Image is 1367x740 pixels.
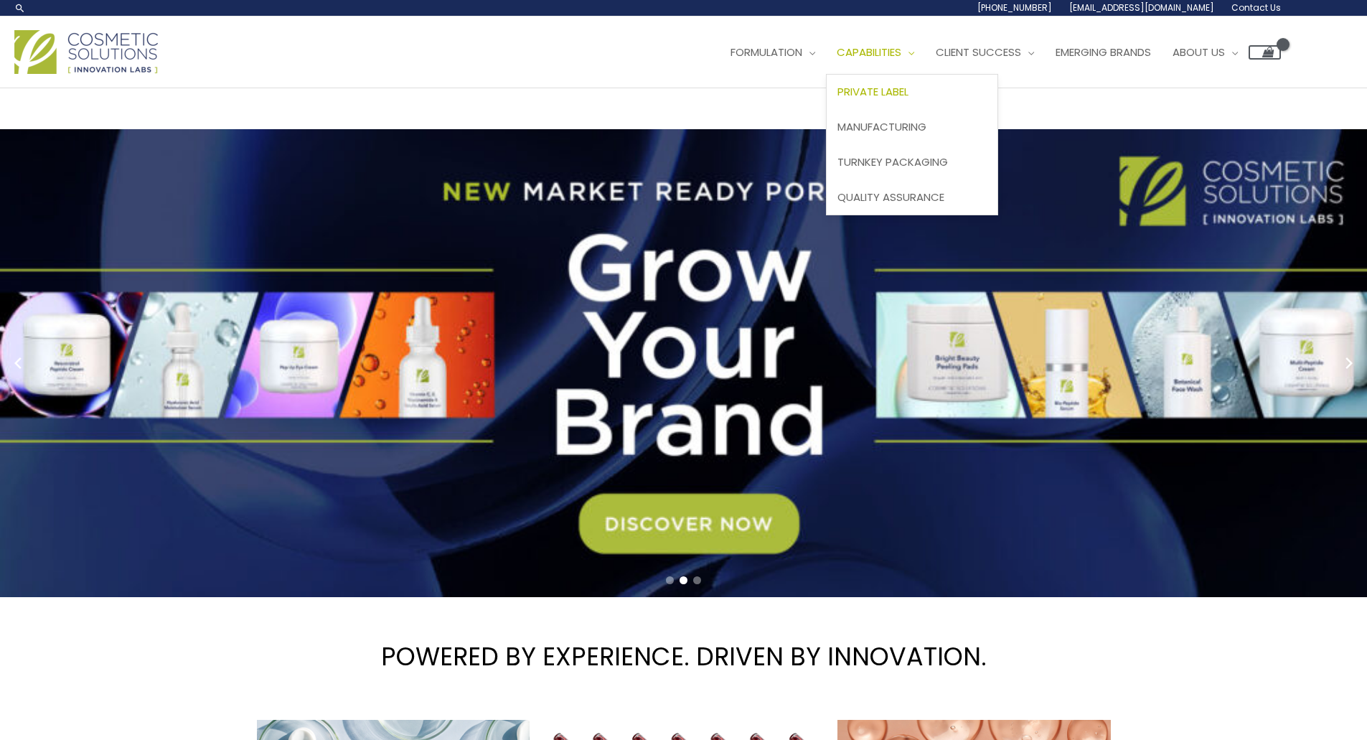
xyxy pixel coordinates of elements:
span: Go to slide 1 [666,576,674,584]
a: Quality Assurance [827,179,997,215]
a: Formulation [720,31,826,74]
span: Go to slide 2 [680,576,687,584]
span: Quality Assurance [837,189,944,205]
span: [EMAIL_ADDRESS][DOMAIN_NAME] [1069,1,1214,14]
span: Turnkey Packaging [837,154,948,169]
nav: Site Navigation [709,31,1281,74]
span: [PHONE_NUMBER] [977,1,1052,14]
span: Capabilities [837,45,901,60]
span: Go to slide 3 [693,576,701,584]
a: Manufacturing [827,110,997,145]
a: Emerging Brands [1045,31,1162,74]
a: Turnkey Packaging [827,144,997,179]
a: Client Success [925,31,1045,74]
img: Cosmetic Solutions Logo [14,30,158,74]
a: Search icon link [14,2,26,14]
button: Next slide [1338,352,1360,374]
span: Contact Us [1231,1,1281,14]
span: Emerging Brands [1056,45,1151,60]
span: About Us [1173,45,1225,60]
span: Client Success [936,45,1021,60]
button: Previous slide [7,352,29,374]
span: Private Label [837,84,908,99]
a: Capabilities [826,31,925,74]
a: About Us [1162,31,1249,74]
a: View Shopping Cart, empty [1249,45,1281,60]
span: Manufacturing [837,119,926,134]
span: Formulation [731,45,802,60]
a: Private Label [827,75,997,110]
